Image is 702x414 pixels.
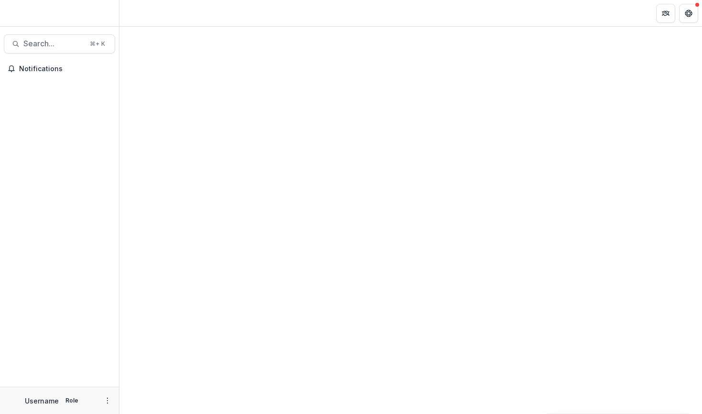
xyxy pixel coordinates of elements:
div: ⌘ + K [88,39,107,49]
button: Partners [656,4,675,23]
nav: breadcrumb [123,6,164,20]
p: Username [25,396,59,406]
span: Notifications [19,65,111,73]
button: Notifications [4,61,115,76]
button: More [102,395,113,406]
button: Get Help [679,4,698,23]
p: Role [63,396,81,405]
button: Search... [4,34,115,53]
span: Search... [23,39,84,48]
